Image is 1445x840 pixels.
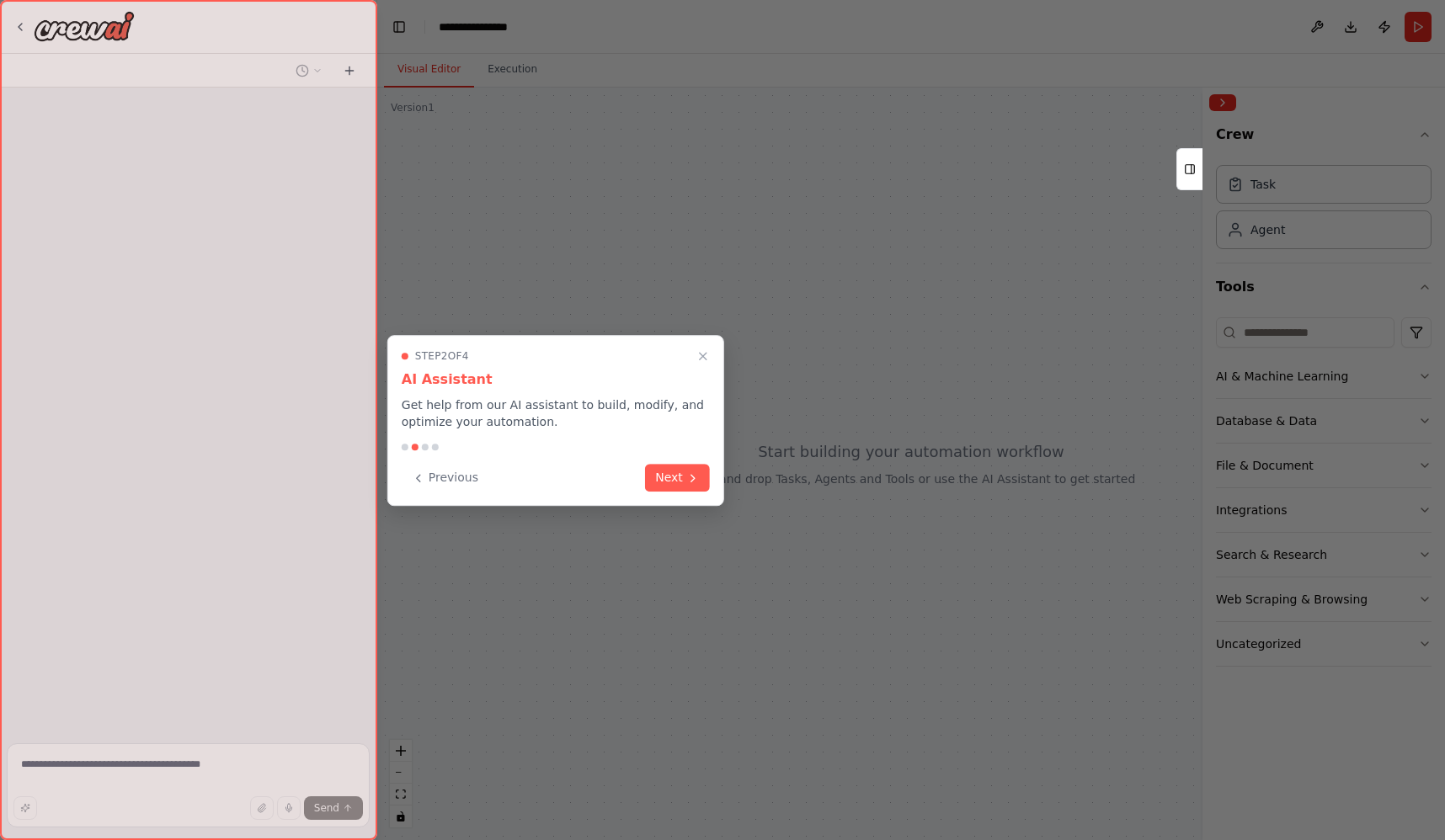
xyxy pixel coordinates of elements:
p: Get help from our AI assistant to build, modify, and optimize your automation. [402,396,710,430]
button: Next [645,464,710,492]
h3: AI Assistant [402,369,710,390]
button: Previous [402,464,488,492]
span: Step 2 of 4 [415,349,469,363]
button: Close walkthrough [693,346,713,366]
button: Hide left sidebar [387,15,411,39]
